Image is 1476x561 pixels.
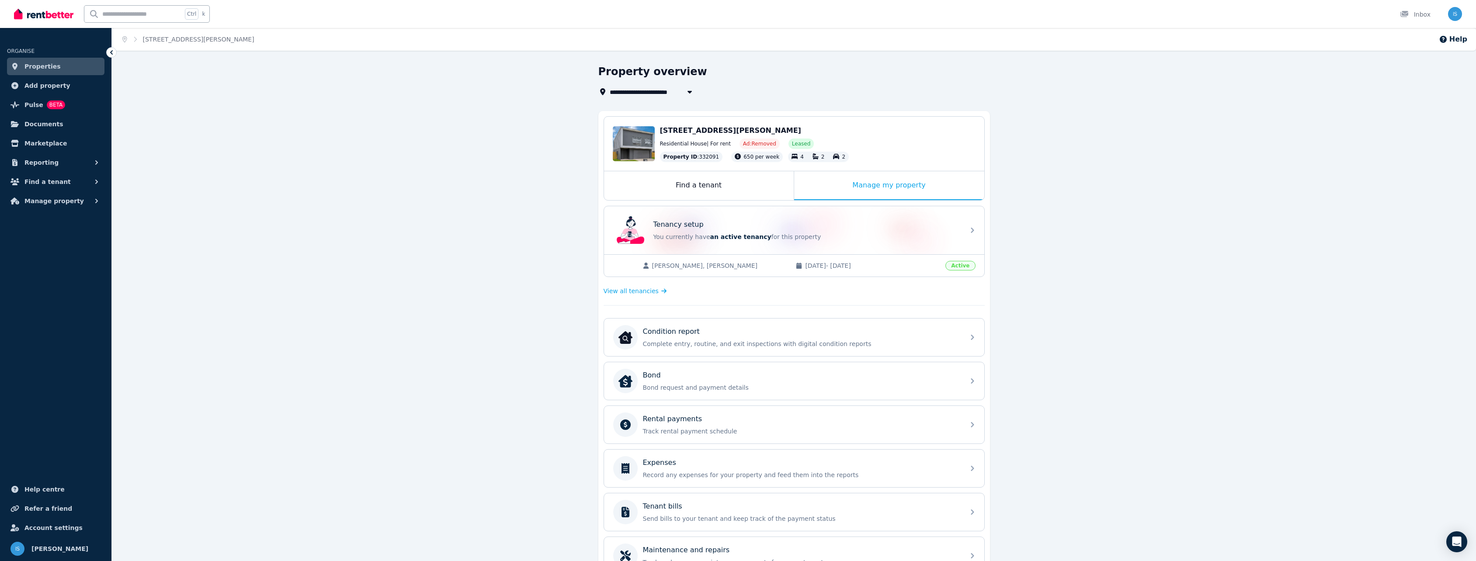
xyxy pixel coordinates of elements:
[7,58,104,75] a: Properties
[643,326,700,337] p: Condition report
[653,232,959,241] p: You currently have for this property
[604,362,984,400] a: BondBondBond request and payment details
[7,96,104,114] a: PulseBETA
[7,173,104,190] button: Find a tenant
[1446,531,1467,552] div: Open Intercom Messenger
[660,140,731,147] span: Residential House | For rent
[24,80,70,91] span: Add property
[24,138,67,149] span: Marketplace
[604,287,659,295] span: View all tenancies
[185,8,198,20] span: Ctrl
[821,154,825,160] span: 2
[842,154,845,160] span: 2
[604,450,984,487] a: ExpensesRecord any expenses for your property and feed them into the reports
[604,287,667,295] a: View all tenancies
[604,319,984,356] a: Condition reportCondition reportComplete entry, routine, and exit inspections with digital condit...
[652,261,787,270] span: [PERSON_NAME], [PERSON_NAME]
[663,153,698,160] span: Property ID
[7,192,104,210] button: Manage property
[7,48,35,54] span: ORGANISE
[10,542,24,556] img: Isaac
[643,545,730,555] p: Maintenance and repairs
[7,519,104,537] a: Account settings
[643,339,959,348] p: Complete entry, routine, and exit inspections with digital condition reports
[7,135,104,152] a: Marketplace
[7,77,104,94] a: Add property
[643,414,702,424] p: Rental payments
[1400,10,1431,19] div: Inbox
[24,100,43,110] span: Pulse
[1439,34,1467,45] button: Help
[643,471,959,479] p: Record any expenses for your property and feed them into the reports
[112,28,265,51] nav: Breadcrumb
[24,523,83,533] span: Account settings
[800,154,804,160] span: 4
[143,36,254,43] a: [STREET_ADDRESS][PERSON_NAME]
[598,65,707,79] h1: Property overview
[643,383,959,392] p: Bond request and payment details
[7,500,104,517] a: Refer a friend
[604,206,984,254] a: Tenancy setupTenancy setupYou currently havean active tenancyfor this property
[7,154,104,171] button: Reporting
[202,10,205,17] span: k
[710,233,771,240] span: an active tenancy
[24,61,61,72] span: Properties
[31,544,88,554] span: [PERSON_NAME]
[660,152,723,162] div: : 332091
[945,261,975,270] span: Active
[47,100,65,109] span: BETA
[643,514,959,523] p: Send bills to your tenant and keep track of the payment status
[24,177,71,187] span: Find a tenant
[792,140,810,147] span: Leased
[24,503,72,514] span: Refer a friend
[794,171,984,200] div: Manage my property
[643,457,676,468] p: Expenses
[604,406,984,443] a: Rental paymentsTrack rental payment schedule
[604,171,794,200] div: Find a tenant
[653,219,704,230] p: Tenancy setup
[805,261,940,270] span: [DATE] - [DATE]
[643,501,682,512] p: Tenant bills
[24,157,59,168] span: Reporting
[660,126,801,135] span: [STREET_ADDRESS][PERSON_NAME]
[24,196,84,206] span: Manage property
[1448,7,1462,21] img: Isaac
[643,370,661,381] p: Bond
[7,115,104,133] a: Documents
[617,216,645,244] img: Tenancy setup
[24,484,65,495] span: Help centre
[743,154,779,160] span: 650 per week
[743,140,776,147] span: Ad: Removed
[604,493,984,531] a: Tenant billsSend bills to your tenant and keep track of the payment status
[618,330,632,344] img: Condition report
[643,427,959,436] p: Track rental payment schedule
[7,481,104,498] a: Help centre
[14,7,73,21] img: RentBetter
[24,119,63,129] span: Documents
[618,374,632,388] img: Bond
